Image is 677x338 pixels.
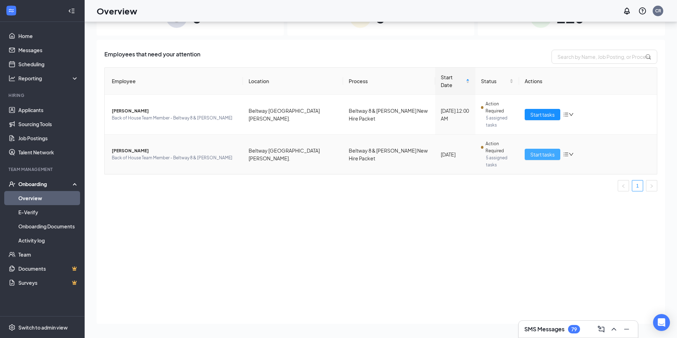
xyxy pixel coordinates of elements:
a: SurveysCrown [18,276,79,290]
button: Minimize [621,324,632,335]
th: Employee [105,68,243,95]
th: Location [243,68,343,95]
a: Job Postings [18,131,79,145]
a: Scheduling [18,57,79,71]
div: CR [655,8,661,14]
span: down [569,112,574,117]
h1: Overview [97,5,137,17]
span: 5 assigned tasks [486,154,513,168]
a: Home [18,29,79,43]
span: Start Date [441,73,464,89]
a: Talent Network [18,145,79,159]
a: DocumentsCrown [18,262,79,276]
div: Onboarding [18,180,73,188]
span: Start tasks [530,150,555,158]
span: down [569,152,574,157]
span: Action Required [486,140,513,154]
div: Hiring [8,92,77,98]
button: ChevronUp [608,324,620,335]
svg: Minimize [622,325,631,333]
th: Process [343,68,435,95]
svg: Notifications [623,7,631,15]
th: Actions [519,68,657,95]
span: [PERSON_NAME] [112,147,237,154]
span: Back of House Team Member - Beltway 8 & [PERSON_NAME] [112,154,237,161]
button: Start tasks [525,149,560,160]
a: E-Verify [18,205,79,219]
span: bars [563,112,569,117]
svg: ChevronUp [610,325,618,333]
a: Sourcing Tools [18,117,79,131]
svg: UserCheck [8,180,16,188]
span: [PERSON_NAME] [112,107,237,115]
span: Status [481,77,508,85]
div: 79 [571,326,577,332]
div: Reporting [18,75,79,82]
a: 1 [632,180,643,191]
div: [DATE] [441,150,470,158]
a: Team [18,247,79,262]
a: Activity log [18,233,79,247]
svg: Collapse [68,7,75,14]
svg: ComposeMessage [597,325,605,333]
div: [DATE] 12:00 AM [441,107,470,122]
span: 5 assigned tasks [486,115,513,129]
svg: Settings [8,324,16,331]
span: Back of House Team Member - Beltway 8 & [PERSON_NAME] [112,115,237,122]
input: Search by Name, Job Posting, or Process [551,50,657,64]
span: left [621,184,626,188]
svg: WorkstreamLogo [8,7,15,14]
svg: QuestionInfo [638,7,647,15]
span: bars [563,152,569,157]
a: Overview [18,191,79,205]
a: Onboarding Documents [18,219,79,233]
td: Beltway 8 & [PERSON_NAME] New Hire Packet [343,135,435,174]
a: Messages [18,43,79,57]
span: right [649,184,654,188]
li: 1 [632,180,643,191]
span: Start tasks [530,111,555,118]
th: Status [475,68,519,95]
div: Open Intercom Messenger [653,314,670,331]
div: Team Management [8,166,77,172]
li: Previous Page [618,180,629,191]
li: Next Page [646,180,657,191]
button: ComposeMessage [596,324,607,335]
button: left [618,180,629,191]
button: right [646,180,657,191]
span: Action Required [486,100,513,115]
td: Beltway [GEOGRAPHIC_DATA][PERSON_NAME]. [243,135,343,174]
button: Start tasks [525,109,560,120]
div: Switch to admin view [18,324,68,331]
td: Beltway [GEOGRAPHIC_DATA][PERSON_NAME]. [243,95,343,135]
svg: Analysis [8,75,16,82]
a: Applicants [18,103,79,117]
span: Employees that need your attention [104,50,200,64]
td: Beltway 8 & [PERSON_NAME] New Hire Packet [343,95,435,135]
h3: SMS Messages [524,325,565,333]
